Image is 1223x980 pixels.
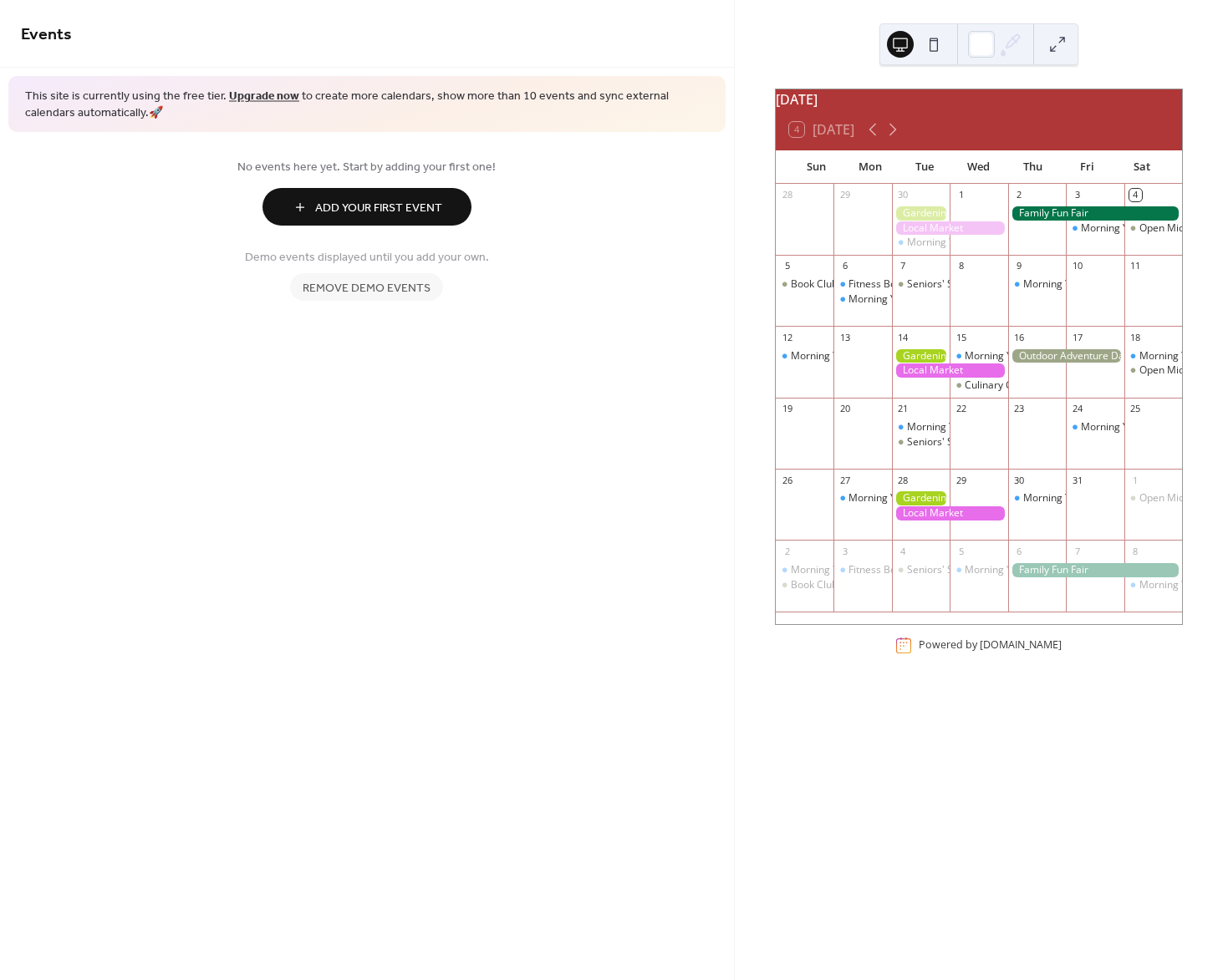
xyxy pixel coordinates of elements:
div: 8 [955,260,967,272]
span: This site is currently using the free tier. to create more calendars, show more than 10 events an... [25,89,709,121]
div: 14 [897,331,910,343]
div: Open Mic Night [1139,363,1211,378]
div: Open Mic Night [1124,491,1182,505]
div: 22 [955,403,967,415]
div: Seniors' Social Tea [907,435,995,449]
div: 29 [955,474,967,486]
div: Local Market [892,363,1008,378]
button: Add Your First Event [262,188,471,226]
div: Morning Yoga Bliss [776,563,833,577]
div: Seniors' Social Tea [892,277,950,292]
div: Morning Yoga Bliss [1066,221,1124,236]
div: 23 [1013,403,1026,415]
div: Morning Yoga Bliss [892,420,950,434]
div: 27 [838,474,851,486]
div: Fri [1060,150,1114,184]
div: Powered by [919,638,1062,652]
div: 5 [955,545,967,557]
span: Events [21,18,72,51]
div: 2 [781,545,793,557]
div: 21 [897,403,910,415]
div: 16 [1013,331,1026,343]
div: Book Club Gathering [791,578,887,592]
div: Fitness Bootcamp [833,563,891,577]
span: Demo events displayed until you add your own. [245,249,489,267]
div: Outdoor Adventure Day [1008,349,1124,363]
div: Book Club Gathering [776,277,833,292]
div: 3 [838,545,851,557]
div: 1 [1129,474,1142,486]
span: No events here yet. Start by adding your first one! [21,159,713,176]
div: 30 [1013,474,1026,486]
div: 10 [1071,260,1083,272]
div: 29 [838,189,851,201]
div: Gardening Workshop [892,206,950,221]
div: Morning Yoga Bliss [1124,349,1182,363]
div: 26 [781,474,793,486]
div: 15 [955,331,967,343]
div: Gardening Workshop [892,349,950,363]
div: Morning Yoga Bliss [833,292,891,307]
div: 9 [1013,260,1026,272]
div: Family Fun Fair [1008,206,1182,221]
div: Morning Yoga Bliss [833,491,891,505]
div: Morning Yoga Bliss [1081,221,1170,236]
div: Local Market [892,506,1008,520]
div: Sun [789,150,843,184]
div: Morning Yoga Bliss [1081,420,1170,434]
div: 7 [1071,545,1083,557]
div: Family Fun Fair [1008,563,1182,577]
div: 28 [781,189,793,201]
div: Morning Yoga Bliss [907,420,996,434]
div: Morning Yoga Bliss [1124,578,1182,592]
div: Thu [1006,150,1060,184]
div: Morning Yoga Bliss [776,349,833,363]
a: [DOMAIN_NAME] [980,638,1062,652]
div: 3 [1071,189,1083,201]
div: Seniors' Social Tea [892,563,950,577]
div: Open Mic Night [1124,221,1182,236]
span: Add Your First Event [315,200,442,217]
div: Morning Yoga Bliss [1008,277,1066,292]
div: 11 [1129,260,1142,272]
div: Open Mic Night [1139,221,1211,236]
div: 13 [838,331,851,343]
div: 8 [1129,545,1142,557]
span: Remove demo events [303,280,431,297]
div: 28 [897,474,910,486]
div: Fitness Bootcamp [848,277,931,292]
a: Upgrade now [229,85,299,108]
div: Morning Yoga Bliss [1023,277,1113,292]
div: 5 [781,260,793,272]
div: Morning Yoga Bliss [950,563,1007,577]
div: Sat [1114,150,1169,184]
div: Morning Yoga Bliss [848,292,938,307]
div: Morning Yoga Bliss [791,349,880,363]
div: 6 [1013,545,1026,557]
div: Fitness Bootcamp [848,563,931,577]
div: [DATE] [776,89,1182,109]
div: Morning Yoga Bliss [950,349,1007,363]
div: Morning Yoga Bliss [1023,491,1113,505]
div: Local Market [892,221,1008,236]
button: Remove demo events [290,273,443,301]
div: Morning Yoga Bliss [1008,491,1066,505]
div: Wed [951,150,1006,184]
div: 24 [1071,403,1083,415]
div: Book Club Gathering [791,277,887,292]
div: 7 [897,260,910,272]
div: Culinary Cooking Class [965,378,1071,393]
div: 6 [838,260,851,272]
div: Seniors' Social Tea [907,277,995,292]
div: 30 [897,189,910,201]
div: Morning Yoga Bliss [965,349,1054,363]
div: 19 [781,403,793,415]
div: 4 [1129,189,1142,201]
div: Gardening Workshop [892,491,950,505]
div: 20 [838,403,851,415]
div: Seniors' Social Tea [892,435,950,449]
div: 12 [781,331,793,343]
div: Morning Yoga Bliss [892,236,950,250]
div: Book Club Gathering [776,578,833,592]
div: Mon [843,150,898,184]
